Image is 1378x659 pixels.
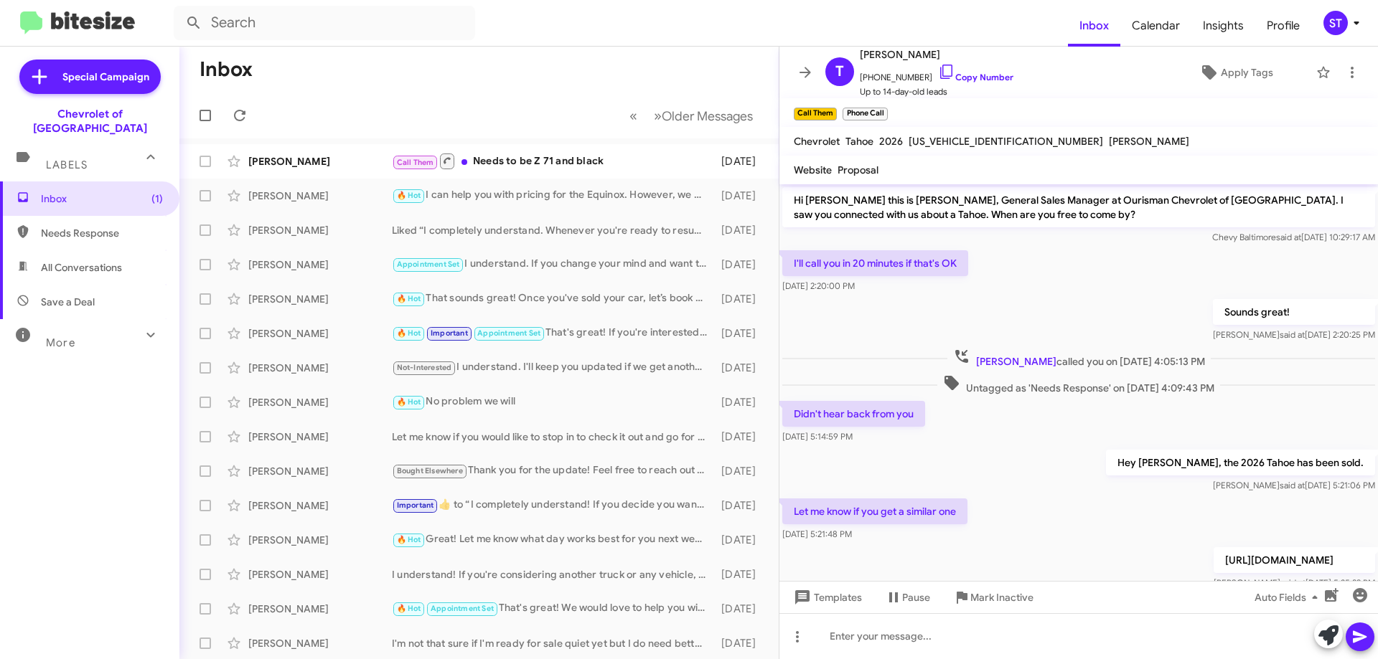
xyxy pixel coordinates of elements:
[41,226,163,240] span: Needs Response
[397,260,460,269] span: Appointment Set
[397,294,421,303] span: 🔥 Hot
[397,535,421,544] span: 🔥 Hot
[41,295,95,309] span: Save a Deal
[41,191,163,206] span: Inbox
[392,152,714,170] div: Needs to be Z 71 and black
[1106,450,1375,475] p: Hey [PERSON_NAME], the 2026 Tahoe has been sold.
[714,257,767,272] div: [DATE]
[714,326,767,341] div: [DATE]
[392,531,714,548] div: Great! Let me know what day works best for you next week, and I can set up an appointment to disc...
[1214,577,1375,588] span: [PERSON_NAME] [DATE] 5:25:33 PM
[1311,11,1362,35] button: ST
[41,260,122,275] span: All Conversations
[779,584,873,610] button: Templates
[782,401,925,427] p: Didn't hear back from you
[879,135,903,148] span: 2026
[794,108,837,120] small: Call Them
[1162,60,1309,85] button: Apply Tags
[248,395,392,409] div: [PERSON_NAME]
[714,533,767,547] div: [DATE]
[782,280,855,291] span: [DATE] 2:20:00 PM
[1280,577,1306,588] span: said at
[1213,480,1375,490] span: [PERSON_NAME] [DATE] 5:21:06 PM
[1212,232,1375,242] span: Chevy Baltimore [DATE] 10:29:17 AM
[782,498,967,524] p: Let me know if you get a similar one
[46,336,75,349] span: More
[1280,480,1305,490] span: said at
[248,430,392,444] div: [PERSON_NAME]
[392,223,714,237] div: Liked “I completely understand. Whenever you're ready to resume your car shopping, feel free to r...
[19,60,161,94] a: Special Campaign
[629,107,637,125] span: «
[248,223,392,237] div: [PERSON_NAME]
[248,533,392,547] div: [PERSON_NAME]
[1068,5,1120,47] a: Inbox
[714,292,767,306] div: [DATE]
[714,567,767,582] div: [DATE]
[873,584,942,610] button: Pause
[714,189,767,203] div: [DATE]
[392,497,714,513] div: ​👍​ to “ I completely understand! If you decide you want to explore your options in the future, w...
[477,328,540,338] span: Appointment Set
[1191,5,1255,47] a: Insights
[860,63,1013,85] span: [PHONE_NUMBER]
[248,292,392,306] div: [PERSON_NAME]
[248,602,392,616] div: [PERSON_NAME]
[392,359,714,376] div: I understand. I'll keep you updated if we get another GX in
[248,189,392,203] div: [PERSON_NAME]
[1109,135,1189,148] span: [PERSON_NAME]
[909,135,1103,148] span: [US_VEHICLE_IDENTIFICATION_NUMBER]
[248,464,392,478] div: [PERSON_NAME]
[1214,547,1375,573] p: [URL][DOMAIN_NAME]
[62,70,149,84] span: Special Campaign
[1221,60,1273,85] span: Apply Tags
[782,528,852,539] span: [DATE] 5:21:48 PM
[1323,11,1348,35] div: ST
[860,46,1013,63] span: [PERSON_NAME]
[843,108,887,120] small: Phone Call
[392,187,714,204] div: I can help you with pricing for the Equinox. However, we do not ship cars from the dealership and...
[782,431,853,442] span: [DATE] 5:14:59 PM
[248,498,392,513] div: [PERSON_NAME]
[714,602,767,616] div: [DATE]
[1255,5,1311,47] a: Profile
[151,191,163,206] span: (1)
[397,501,434,510] span: Important
[392,256,714,272] div: I understand. If you change your mind and want to discuss the vehicle further or explore options,...
[431,328,468,338] span: Important
[46,158,88,171] span: Labels
[392,636,714,650] div: I'm not that sure if I'm ready for sale quiet yet but I do need better service wash fill up fluid...
[248,154,392,169] div: [PERSON_NAME]
[200,58,253,81] h1: Inbox
[714,361,767,375] div: [DATE]
[622,101,761,131] nav: Page navigation example
[942,584,1045,610] button: Mark Inactive
[1255,584,1323,610] span: Auto Fields
[902,584,930,610] span: Pause
[621,101,646,131] button: Previous
[791,584,862,610] span: Templates
[397,191,421,200] span: 🔥 Hot
[714,395,767,409] div: [DATE]
[860,85,1013,99] span: Up to 14-day-old leads
[392,430,714,444] div: Let me know if you would like to stop in to check it out and go for a test drive
[392,567,714,582] div: I understand! If you're considering another truck or any vehicle, we’d love to discuss an option ...
[1243,584,1335,610] button: Auto Fields
[1213,299,1375,325] p: Sounds great!
[845,135,873,148] span: Tahoe
[794,135,840,148] span: Chevrolet
[662,108,753,124] span: Older Messages
[248,567,392,582] div: [PERSON_NAME]
[1120,5,1191,47] a: Calendar
[1213,329,1375,340] span: [PERSON_NAME] [DATE] 2:20:25 PM
[174,6,475,40] input: Search
[714,430,767,444] div: [DATE]
[1280,329,1305,340] span: said at
[431,604,494,613] span: Appointment Set
[248,257,392,272] div: [PERSON_NAME]
[392,290,714,307] div: That sounds great! Once you've sold your car, let’s book an appointment to discuss buying your ve...
[835,60,844,83] span: T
